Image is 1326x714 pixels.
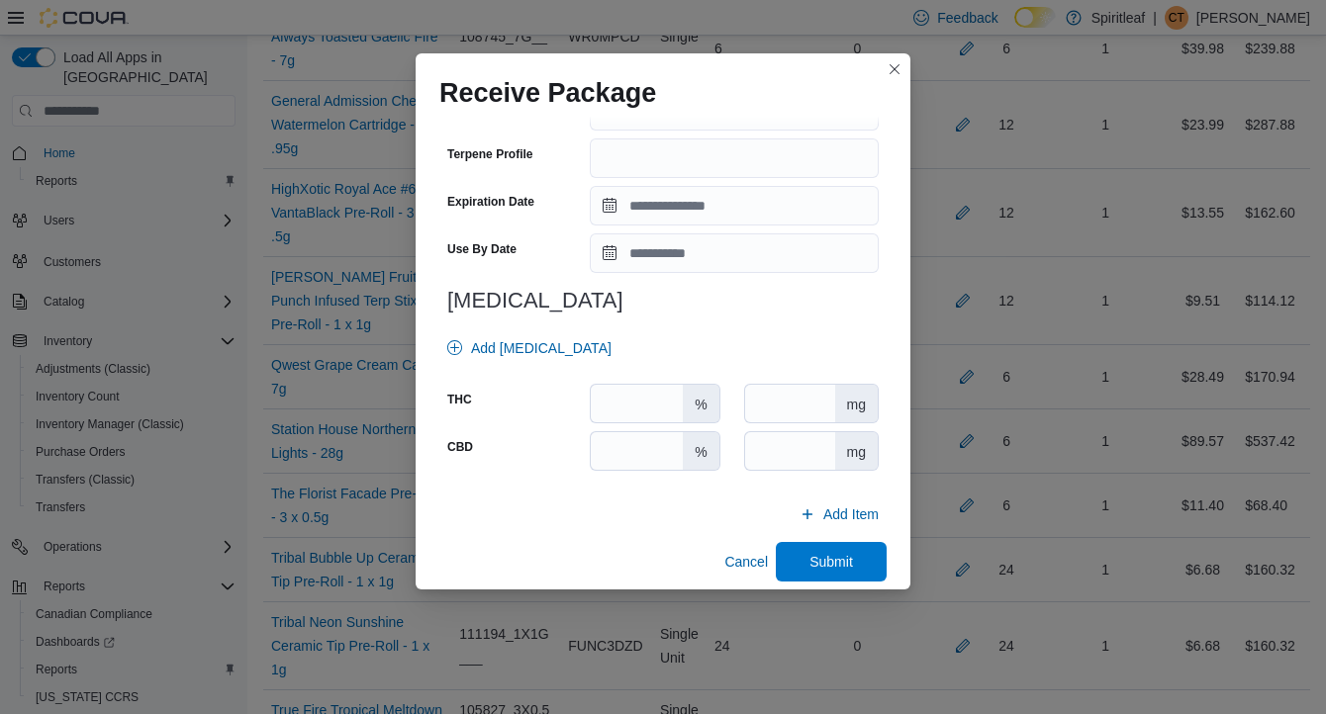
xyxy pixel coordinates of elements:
[724,552,768,572] span: Cancel
[439,77,656,109] h1: Receive Package
[447,289,879,312] h3: [MEDICAL_DATA]
[716,542,776,581] button: Cancel
[823,504,879,524] span: Add Item
[776,542,887,581] button: Submit
[883,57,906,81] button: Closes this modal window
[447,194,534,210] label: Expiration Date
[447,241,517,257] label: Use By Date
[809,552,853,572] span: Submit
[471,338,612,358] span: Add [MEDICAL_DATA]
[683,385,718,422] div: %
[439,328,619,368] button: Add [MEDICAL_DATA]
[447,392,472,407] label: THC
[835,432,878,470] div: mg
[835,385,878,422] div: mg
[590,186,879,225] input: Press the down key to open a popover containing a calendar.
[590,233,879,273] input: Press the down key to open a popover containing a calendar.
[792,494,887,534] button: Add Item
[683,432,718,470] div: %
[447,439,473,455] label: CBD
[447,146,532,162] label: Terpene Profile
